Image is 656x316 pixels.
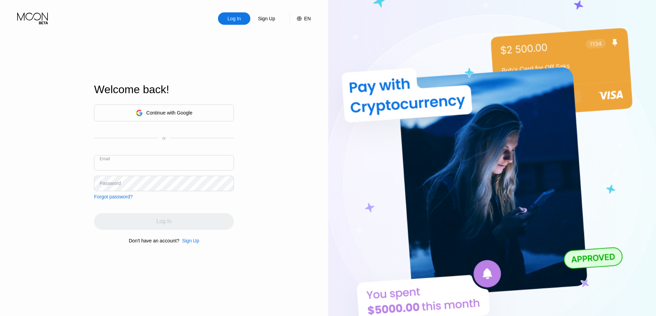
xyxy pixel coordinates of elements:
[227,15,242,22] div: Log In
[179,238,199,243] div: Sign Up
[304,16,311,21] div: EN
[94,194,133,199] div: Forgot password?
[146,110,192,116] div: Continue with Google
[129,238,179,243] div: Don't have an account?
[290,12,311,25] div: EN
[100,156,110,161] div: Email
[162,136,166,141] div: or
[94,105,234,121] div: Continue with Google
[218,12,250,25] div: Log In
[250,12,283,25] div: Sign Up
[257,15,276,22] div: Sign Up
[94,83,234,96] div: Welcome back!
[100,181,121,186] div: Password
[182,238,199,243] div: Sign Up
